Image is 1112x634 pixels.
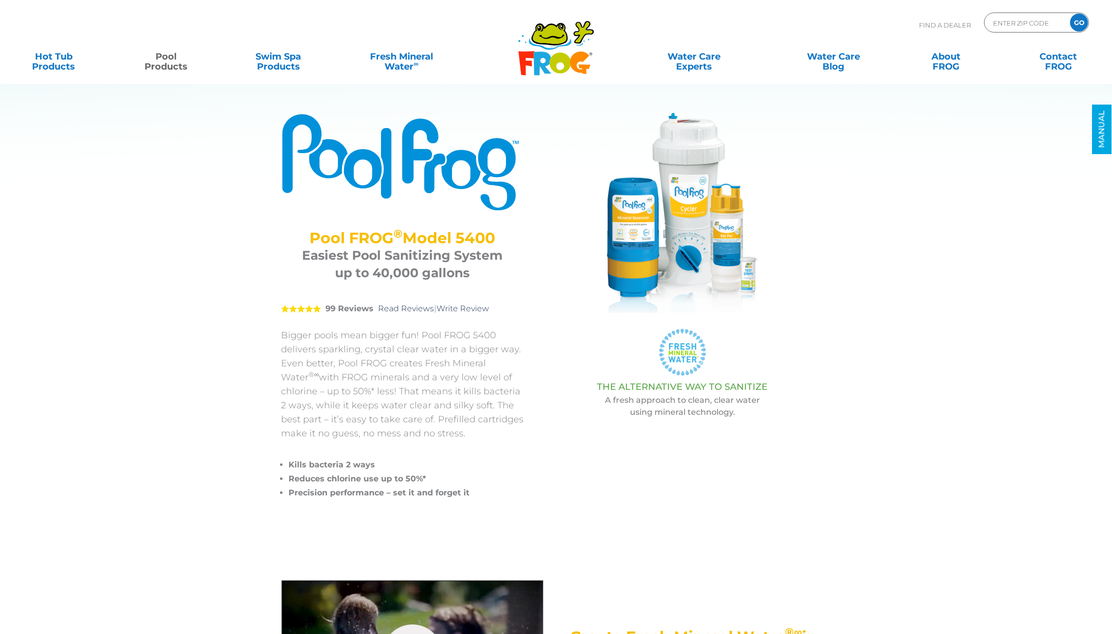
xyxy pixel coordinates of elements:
[281,305,321,313] span: 5
[281,289,523,328] div: |
[325,304,373,313] strong: 99 Reviews
[10,47,97,67] a: Hot TubProducts
[919,13,971,38] p: Find A Dealer
[413,60,418,68] sup: ∞
[308,370,319,378] sup: ®∞
[902,47,990,67] a: AboutFROG
[122,47,210,67] a: PoolProducts
[281,328,523,440] p: Bigger pools mean bigger fun! Pool FROG 5400 delivers sparkling, crystal clear water in a bigger ...
[288,472,523,486] li: Reduces chlorine use up to 50%*
[623,47,765,67] a: Water CareExperts
[548,394,816,418] p: A fresh approach to clean, clear water using mineral technology.
[293,229,511,247] h2: Pool FROG Model 5400
[1092,105,1111,154] a: MANUAL
[582,113,782,313] img: Pool FROG 5400 System with chemicals and strips
[1014,47,1102,67] a: ContactFROG
[378,304,434,313] a: Read Reviews
[436,304,489,313] a: Write Review
[1070,14,1088,32] input: GO
[288,458,523,472] li: Kills bacteria 2 ways
[347,47,456,67] a: Fresh MineralWater∞
[548,382,816,392] h3: THE ALTERNATIVE WAY TO SANITIZE
[992,16,1059,30] input: Zip Code Form
[393,227,402,241] sup: ®
[293,247,511,282] h3: Easiest Pool Sanitizing System up to 40,000 gallons
[288,486,523,500] li: Precision performance – set it and forget it
[281,113,523,212] img: Product Logo
[234,47,322,67] a: Swim SpaProducts
[790,47,877,67] a: Water CareBlog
